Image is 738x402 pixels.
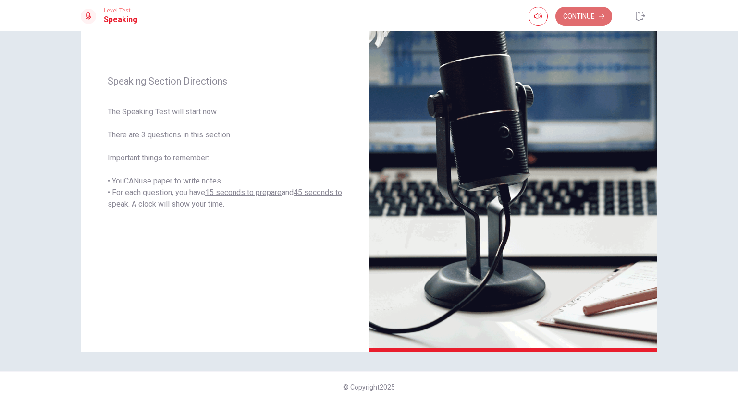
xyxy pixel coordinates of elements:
[104,14,137,25] h1: Speaking
[343,383,395,391] span: © Copyright 2025
[124,176,139,185] u: CAN
[205,188,282,197] u: 15 seconds to prepare
[555,7,612,26] button: Continue
[108,106,342,210] span: The Speaking Test will start now. There are 3 questions in this section. Important things to reme...
[104,7,137,14] span: Level Test
[108,75,342,87] span: Speaking Section Directions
